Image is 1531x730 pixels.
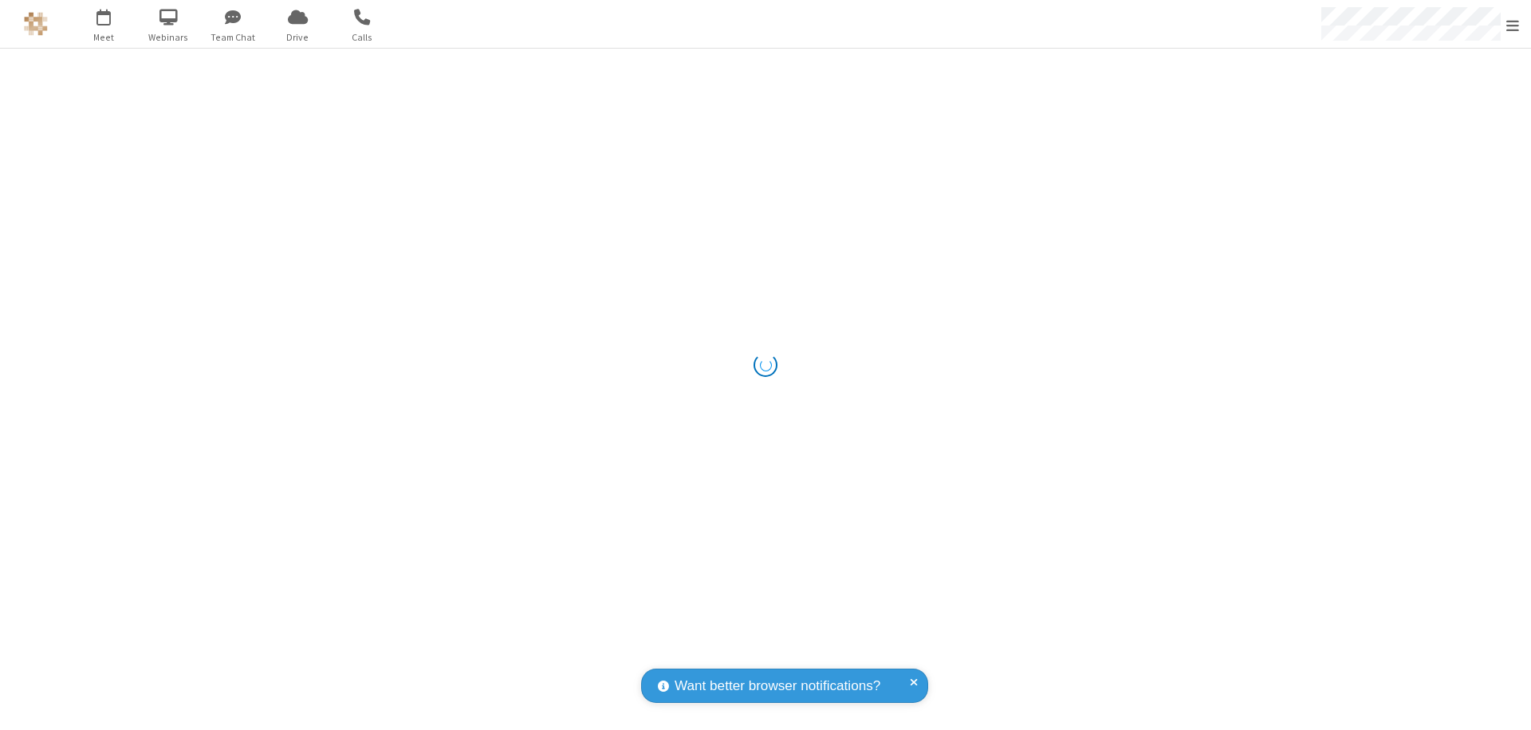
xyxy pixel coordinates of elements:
[268,30,328,45] span: Drive
[24,12,48,36] img: QA Selenium DO NOT DELETE OR CHANGE
[203,30,263,45] span: Team Chat
[675,676,880,697] span: Want better browser notifications?
[333,30,392,45] span: Calls
[74,30,134,45] span: Meet
[139,30,199,45] span: Webinars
